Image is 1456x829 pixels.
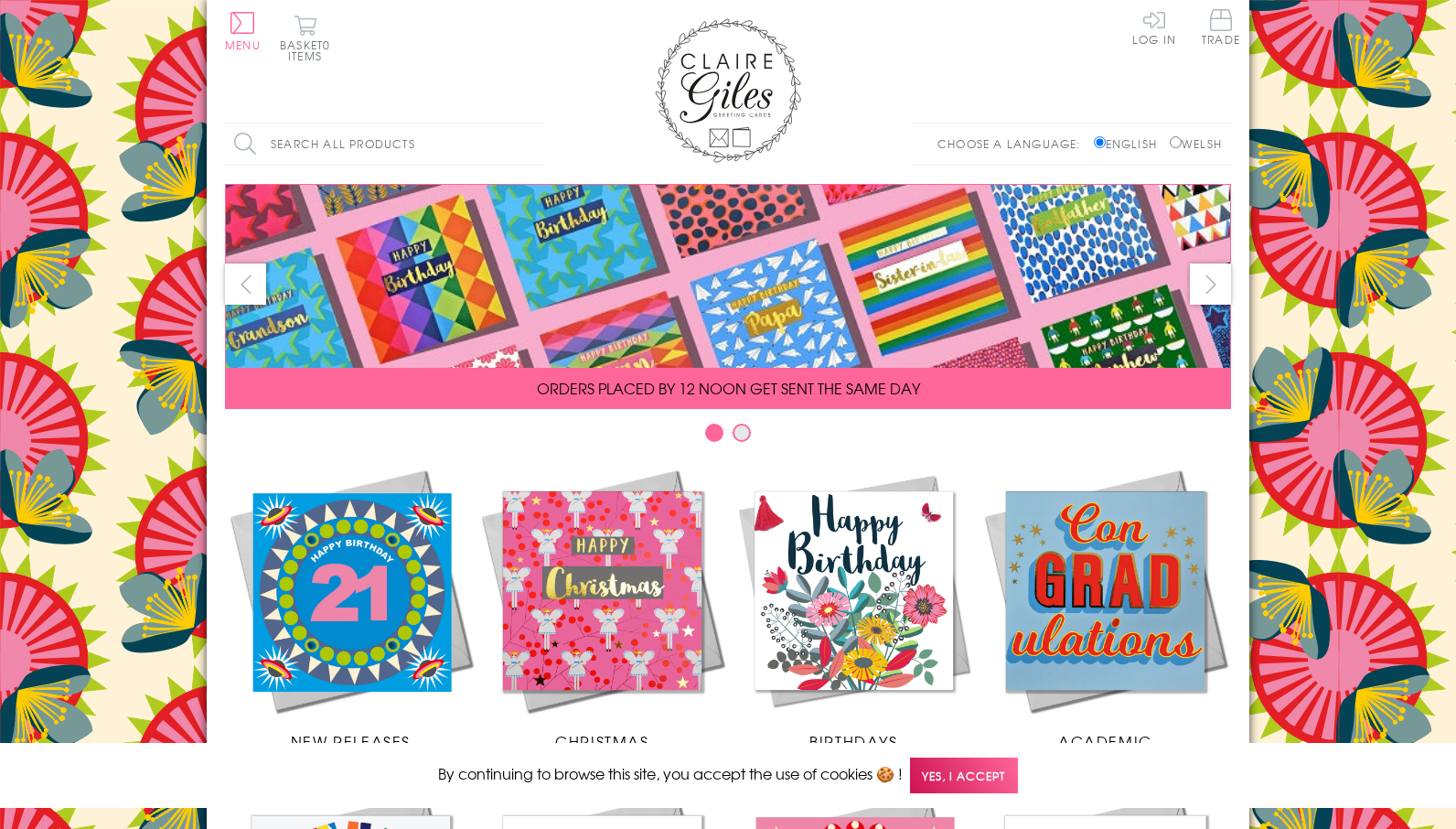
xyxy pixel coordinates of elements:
[1058,730,1152,752] span: Academic
[476,465,728,752] a: Christmas
[225,465,476,752] a: New Releases
[225,37,261,53] span: Menu
[728,465,980,752] a: Birthdays
[288,37,330,64] span: 0 items
[1094,135,1166,152] label: English
[1170,135,1222,152] label: Welsh
[537,377,920,399] span: ORDERS PLACED BY 12 NOON GET SENT THE SAME DAY
[733,424,751,442] button: Carousel Page 2
[1094,136,1106,148] input: English
[705,424,723,442] button: Carousel Page 1 (Current Slide)
[225,423,1231,451] div: Carousel Pagination
[1202,9,1240,48] a: Trade
[1190,264,1231,305] button: next
[937,135,1090,152] p: Choose a language:
[655,18,801,163] img: Claire Giles Greetings Cards
[280,15,330,61] button: Basket0 items
[291,730,411,752] span: New Releases
[980,465,1231,752] a: Academic
[1170,136,1182,148] input: Welsh
[910,758,1018,793] span: Yes, I accept
[1202,9,1240,45] span: Trade
[809,730,897,752] span: Birthdays
[225,12,261,50] button: Menu
[225,124,545,165] input: Search all products
[225,264,266,305] button: prev
[555,730,648,752] span: Christmas
[1132,9,1176,45] a: Log In
[527,124,545,165] input: Search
